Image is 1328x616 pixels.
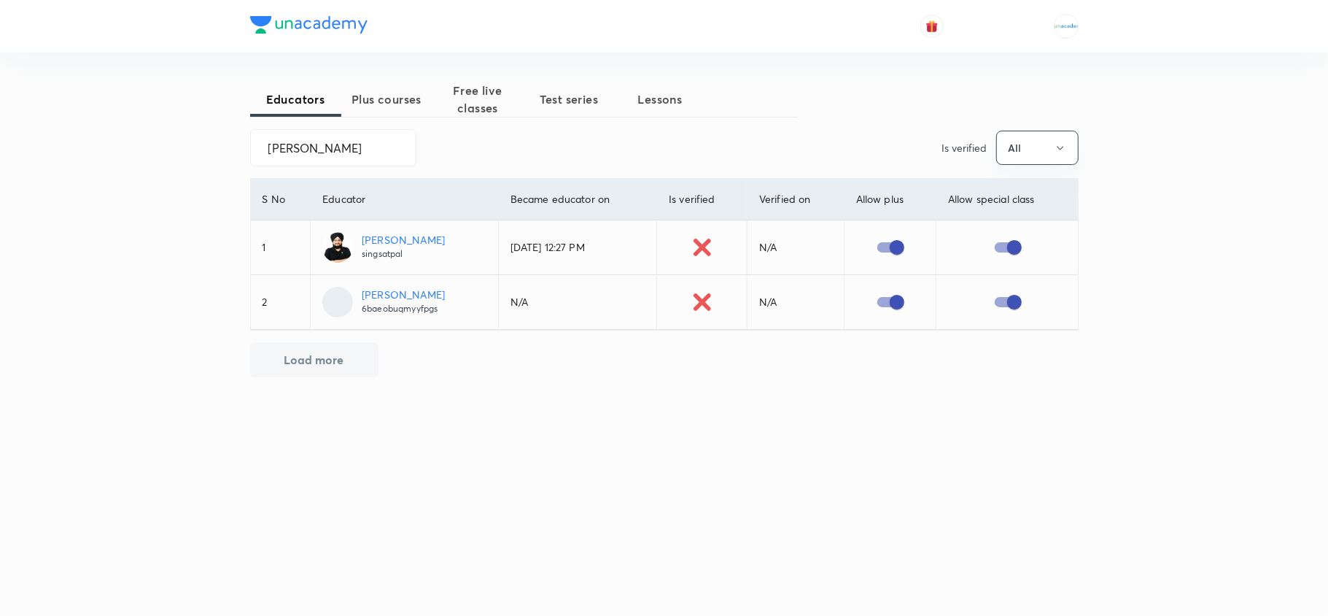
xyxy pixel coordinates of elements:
th: Became educator on [498,179,656,220]
td: N/A [747,220,844,275]
img: Company Logo [250,16,368,34]
th: S No [251,179,311,220]
td: [DATE] 12:27 PM [498,220,656,275]
p: 6baeobuqmyyfpgs [362,302,445,315]
input: Search... [251,129,416,166]
button: avatar [920,15,944,38]
td: N/A [498,275,656,330]
a: [PERSON_NAME]singsatpal [322,232,486,263]
a: [PERSON_NAME]6baeobuqmyyfpgs [322,287,486,317]
span: Free live classes [432,82,524,117]
th: Verified on [747,179,844,220]
p: singsatpal [362,247,445,261]
button: Load more [250,342,378,377]
span: Test series [524,91,615,108]
span: Educators [250,91,341,108]
th: Allow plus [844,179,936,220]
th: Is verified [657,179,748,220]
button: All [996,131,1079,165]
td: 1 [251,220,311,275]
img: MOHAMMED SHOAIB [1054,14,1079,39]
span: Plus courses [341,91,432,108]
td: 2 [251,275,311,330]
th: Allow special class [936,179,1078,220]
p: [PERSON_NAME] [362,232,445,247]
a: Company Logo [250,16,368,37]
th: Educator [311,179,499,220]
img: avatar [925,20,939,33]
p: [PERSON_NAME] [362,287,445,302]
p: Is verified [942,140,987,155]
span: Lessons [615,91,706,108]
td: N/A [747,275,844,330]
